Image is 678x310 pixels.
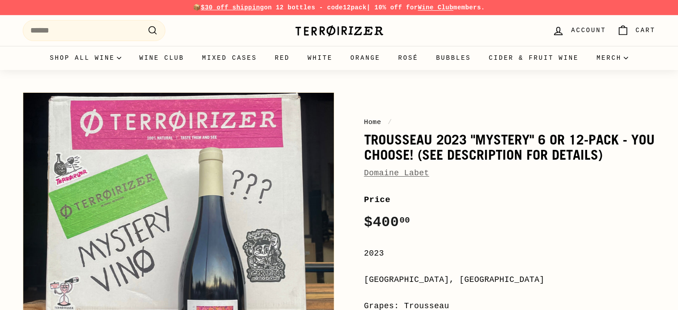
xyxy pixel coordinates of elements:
[399,215,410,225] sup: 00
[636,25,656,35] span: Cart
[612,17,661,44] a: Cart
[480,46,588,70] a: Cider & Fruit Wine
[364,247,656,260] div: 2023
[193,46,266,70] a: Mixed Cases
[547,17,611,44] a: Account
[386,118,394,126] span: /
[364,169,429,178] a: Domaine Labet
[364,193,656,207] label: Price
[389,46,427,70] a: Rosé
[130,46,193,70] a: Wine Club
[343,4,366,11] strong: 12pack
[23,3,656,12] p: 📦 on 12 bottles - code | 10% off for members.
[364,214,411,231] span: $400
[201,4,264,11] span: $30 off shipping
[266,46,299,70] a: Red
[299,46,341,70] a: White
[588,46,637,70] summary: Merch
[364,273,656,286] div: [GEOGRAPHIC_DATA], [GEOGRAPHIC_DATA]
[41,46,131,70] summary: Shop all wine
[341,46,389,70] a: Orange
[364,132,656,162] h1: Trousseau 2023 "mystery" 6 or 12-pack - You choose! (see description for details)
[5,46,674,70] div: Primary
[427,46,480,70] a: Bubbles
[364,118,382,126] a: Home
[571,25,606,35] span: Account
[364,117,656,128] nav: breadcrumbs
[418,4,453,11] a: Wine Club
